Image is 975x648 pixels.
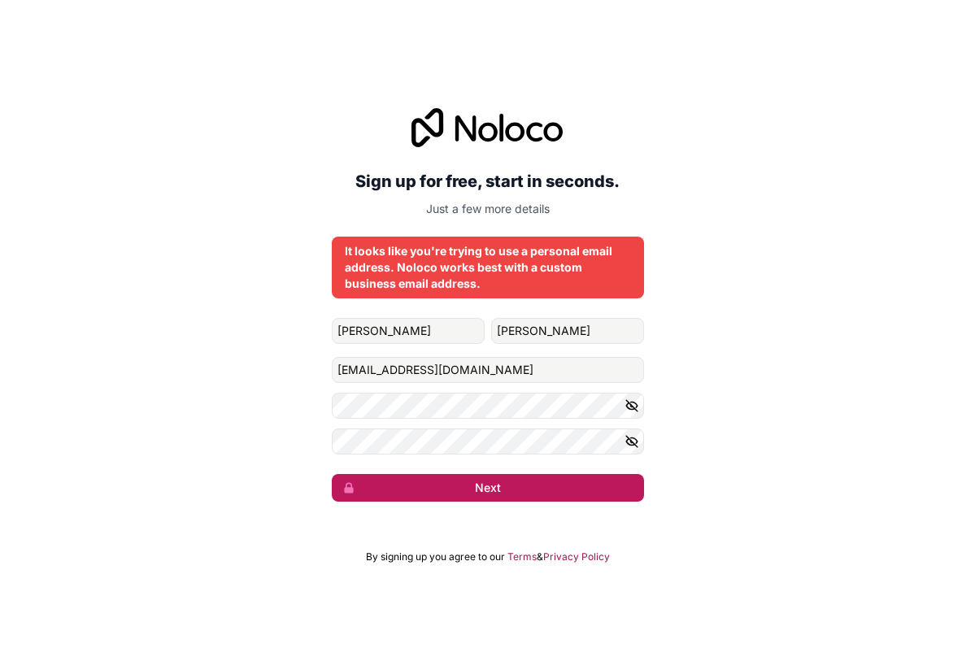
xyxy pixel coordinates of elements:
[332,167,644,196] h2: Sign up for free, start in seconds.
[332,201,644,217] p: Just a few more details
[543,550,610,563] a: Privacy Policy
[332,357,644,383] input: Email address
[332,428,644,454] input: Confirm password
[491,318,644,344] input: family-name
[507,550,537,563] a: Terms
[332,474,644,502] button: Next
[537,550,543,563] span: &
[332,393,644,419] input: Password
[332,318,485,344] input: given-name
[366,550,505,563] span: By signing up you agree to our
[345,243,631,292] div: It looks like you're trying to use a personal email address. Noloco works best with a custom busi...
